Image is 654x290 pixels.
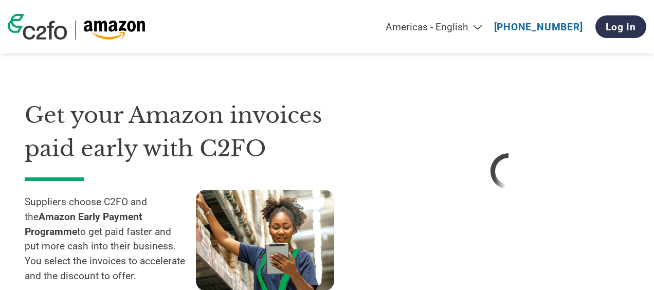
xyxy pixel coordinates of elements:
[83,21,146,40] img: Amazon
[595,15,646,38] a: Log In
[25,99,357,165] h1: Get your Amazon invoices paid early with C2FO
[494,21,583,33] a: [PHONE_NUMBER]
[25,211,142,238] strong: Amazon Early Payment Programme
[25,195,196,284] p: Suppliers choose C2FO and the to get paid faster and put more cash into their business. You selec...
[8,14,67,40] img: c2fo logo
